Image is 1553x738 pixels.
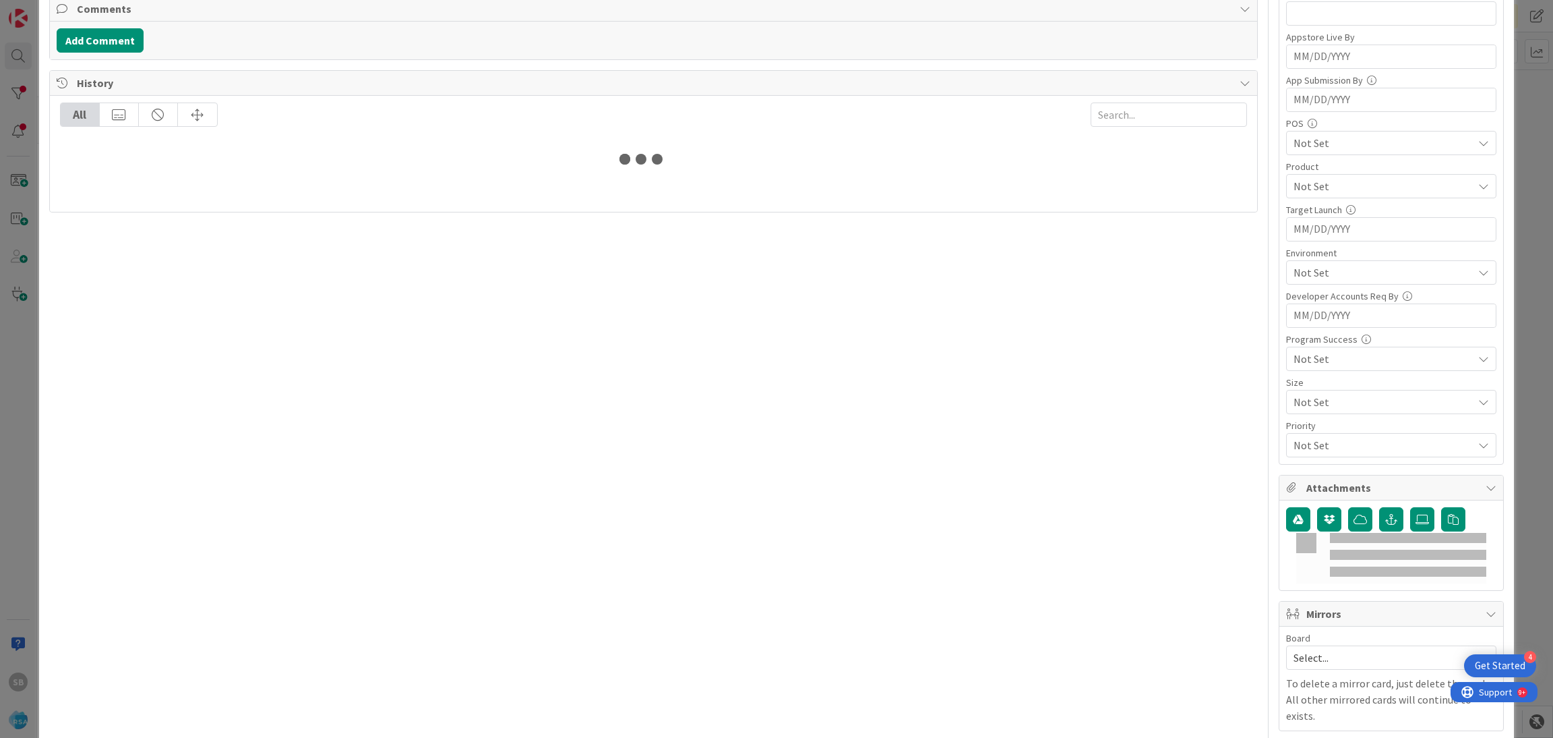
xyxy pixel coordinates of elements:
[1286,119,1496,128] div: POS
[1286,32,1496,42] div: Appstore Live By
[61,103,100,126] div: All
[1286,421,1496,430] div: Priority
[1286,162,1496,171] div: Product
[1293,218,1489,241] input: MM/DD/YYYY
[1286,378,1496,387] div: Size
[1293,436,1466,455] span: Not Set
[1293,264,1473,281] span: Not Set
[1286,205,1496,215] div: Target Launch
[1286,675,1496,724] p: To delete a mirror card, just delete the card. All other mirrored cards will continue to exists.
[1524,651,1536,663] div: 4
[77,75,1234,91] span: History
[1293,88,1489,111] input: MM/DD/YYYY
[1286,291,1496,301] div: Developer Accounts Req By
[1306,480,1479,496] span: Attachments
[57,28,144,53] button: Add Comment
[1293,648,1466,667] span: Select...
[1475,659,1525,673] div: Get Started
[1286,76,1496,85] div: App Submission By
[1286,335,1496,344] div: Program Success
[1293,351,1473,367] span: Not Set
[1091,103,1247,127] input: Search...
[1293,393,1466,411] span: Not Set
[1293,45,1489,68] input: MM/DD/YYYY
[77,1,1234,17] span: Comments
[1286,633,1310,643] span: Board
[1286,248,1496,258] div: Environment
[1306,606,1479,622] span: Mirrors
[68,5,75,16] div: 9+
[28,2,61,18] span: Support
[1293,304,1489,327] input: MM/DD/YYYY
[1293,135,1473,151] span: Not Set
[1293,178,1473,194] span: Not Set
[1464,654,1536,677] div: Open Get Started checklist, remaining modules: 4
